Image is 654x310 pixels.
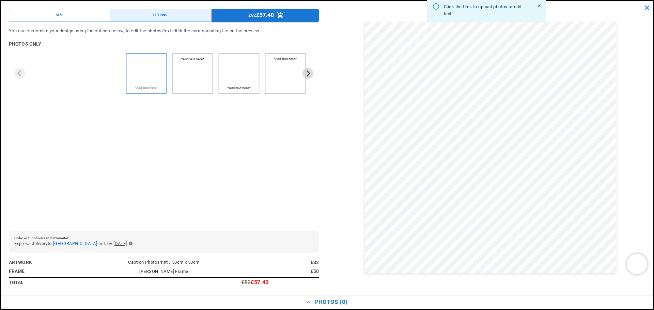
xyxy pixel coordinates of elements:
h6: £32 [242,259,319,266]
div: Size [56,13,63,18]
img: +1R5osAAAAGSURBVAMALr2VydWH2msAAAAASUVORK5CYII= [129,85,163,91]
p: £57.40 [256,13,274,18]
span: [PERSON_NAME] Frame [139,269,188,274]
button: close [640,1,654,15]
span: [GEOGRAPHIC_DATA] [53,241,97,246]
span: Caption Photo Print / 50cm x 50cm [128,260,199,265]
button: Previous slide [14,68,25,79]
button: Size [9,9,110,22]
button: Options [110,9,211,22]
span: Express delivery to [14,240,52,247]
img: +1R5osAAAAGSURBVAMALr2VydWH2msAAAAASUVORK5CYII= [268,56,302,61]
h6: Artwork [9,259,87,266]
img: +1R5osAAAAGSURBVAMALr2VydWH2msAAAAASUVORK5CYII= [176,56,210,62]
li: 3 of 4 [219,53,260,94]
div: Menu buttons [9,9,319,22]
p: £57.40 [251,280,268,285]
iframe: Chatra live chat [627,254,647,274]
span: Click the tiles to upload photos or edit text [444,4,521,17]
span: [DATE] [113,240,127,247]
h6: Total [9,279,87,286]
h6: Photos only [9,40,319,48]
div: Options [153,13,168,18]
button: Next slide [302,68,313,79]
h6: Frame [9,267,87,275]
button: £82£57.40 [212,9,319,22]
button: Photos (0) [1,295,653,309]
li: 4 of 4 [265,53,306,94]
li: 2 of 4 [172,53,213,94]
button: Close [535,2,543,10]
span: est. by [98,240,112,247]
h6: £50 [242,267,319,275]
div: React Splide Example [9,53,319,94]
li: 1 of 4 [126,53,167,94]
table: simple table [9,258,319,287]
button: [GEOGRAPHIC_DATA] [53,240,97,247]
h6: Order within 0 hours and 32 minutes [14,236,313,240]
span: You can customise your design using the options below, to edit the photos/text click the correspo... [9,27,319,35]
p: £82 [242,280,251,285]
img: +1R5osAAAAGSURBVAMALr2VydWH2msAAAAASUVORK5CYII= [222,86,256,91]
span: £82 [248,12,256,19]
